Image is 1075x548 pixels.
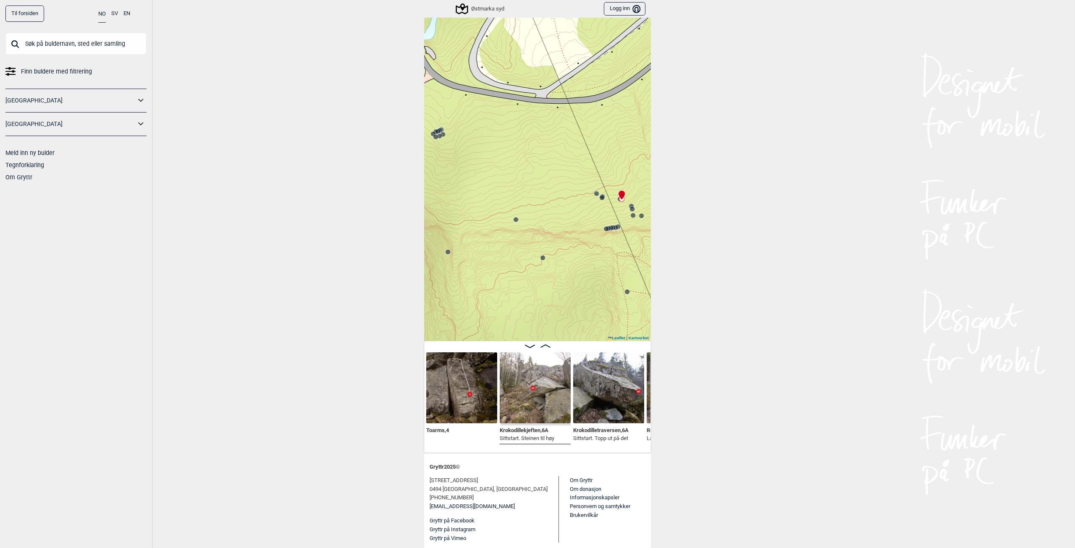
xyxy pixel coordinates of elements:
[430,493,474,502] span: [PHONE_NUMBER]
[573,352,644,423] img: Krokodilletraversen 200419
[500,434,554,443] p: Sittstart. Steinen til høy
[647,425,690,433] span: Rotatorkappen , 6C
[5,118,136,130] a: [GEOGRAPHIC_DATA]
[608,336,625,340] a: Leaflet
[430,502,515,511] a: [EMAIL_ADDRESS][DOMAIN_NAME]
[426,352,497,423] img: Toarms 210618
[457,4,504,14] div: Østmarka syd
[430,534,466,543] button: Gryttr på Vimeo
[111,5,118,22] button: SV
[647,434,690,443] p: Lav sittstart.
[500,425,548,433] span: Krokodillekjeften , 6A
[573,434,629,443] p: Sittstart. Topp ut på det
[570,494,619,501] a: Informasjonskapsler
[5,66,147,78] a: Finn buldere med filtrering
[629,336,649,340] a: Kartverket
[430,485,548,494] span: 0494 [GEOGRAPHIC_DATA], [GEOGRAPHIC_DATA]
[647,352,718,423] img: Rotatorkappen 200502
[570,477,593,483] a: Om Gryttr
[98,5,106,23] button: NO
[5,33,147,55] input: Søk på buldernavn, sted eller samling
[5,149,55,156] a: Meld inn ny bulder
[430,458,645,476] div: Gryttr 2025 ©
[21,66,92,78] span: Finn buldere med filtrering
[604,2,645,16] button: Logg inn
[500,352,571,423] img: Krokodillekjeften 210403
[5,94,136,107] a: [GEOGRAPHIC_DATA]
[573,425,629,433] span: Krokodilletraversen , 6A
[5,174,32,181] a: Om Gryttr
[430,476,478,485] span: [STREET_ADDRESS]
[426,425,449,433] span: Toarms , 4
[123,5,130,22] button: EN
[5,5,44,22] a: Til forsiden
[570,486,601,492] a: Om donasjon
[430,517,475,525] button: Gryttr på Facebook
[570,503,630,509] a: Personvern og samtykker
[570,512,598,518] a: Brukervilkår
[430,525,475,534] button: Gryttr på Instagram
[5,162,44,168] a: Tegnforklaring
[626,336,627,340] span: |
